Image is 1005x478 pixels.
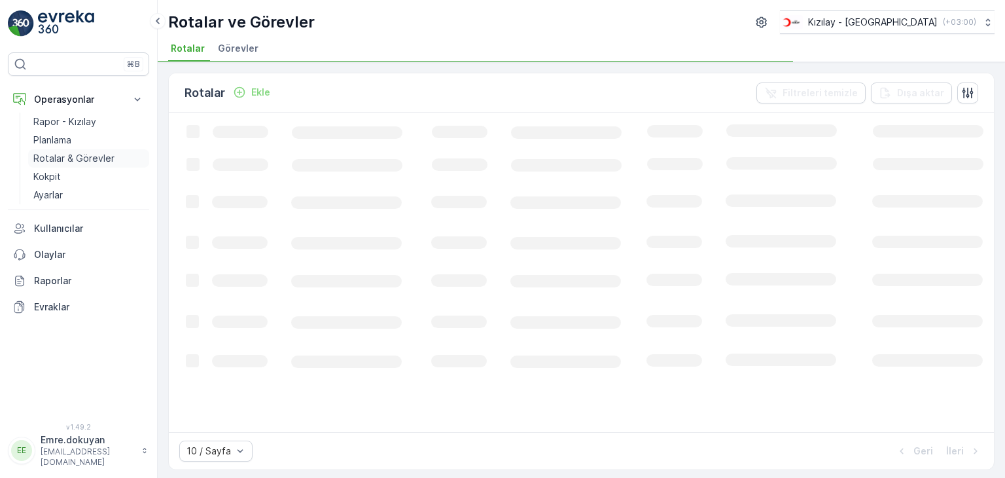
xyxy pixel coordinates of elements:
a: Rapor - Kızılay [28,113,149,131]
p: Rotalar ve Görevler [168,12,315,33]
p: Kızılay - [GEOGRAPHIC_DATA] [808,16,938,29]
p: Ekle [251,86,270,99]
button: Operasyonlar [8,86,149,113]
p: [EMAIL_ADDRESS][DOMAIN_NAME] [41,447,135,468]
div: EE [11,440,32,461]
a: Kokpit [28,168,149,186]
p: Rotalar [185,84,225,102]
button: İleri [945,443,983,459]
p: İleri [946,445,964,458]
button: Filtreleri temizle [756,83,866,103]
p: Rapor - Kızılay [33,115,96,128]
a: Olaylar [8,242,149,268]
p: Evraklar [34,301,144,314]
button: Kızılay - [GEOGRAPHIC_DATA](+03:00) [780,10,995,34]
p: Rotalar & Görevler [33,152,115,165]
a: Planlama [28,131,149,149]
p: Planlama [33,134,71,147]
button: Dışa aktar [871,83,952,103]
span: Rotalar [171,42,205,55]
p: Operasyonlar [34,93,123,106]
a: Raporlar [8,268,149,294]
p: Kullanıcılar [34,222,144,235]
img: logo_light-DOdMpM7g.png [38,10,94,37]
a: Ayarlar [28,186,149,204]
p: Ayarlar [33,189,63,202]
p: Geri [913,445,933,458]
p: ⌘B [127,59,140,69]
p: Olaylar [34,248,144,261]
a: Rotalar & Görevler [28,149,149,168]
button: Geri [894,443,934,459]
p: Emre.dokuyan [41,433,135,447]
p: Dışa aktar [897,86,944,100]
span: Görevler [218,42,258,55]
img: k%C4%B1z%C4%B1lay_D5CCths_t1JZB0k.png [780,15,803,29]
a: Kullanıcılar [8,215,149,242]
p: Raporlar [34,274,144,287]
button: Ekle [228,84,275,100]
span: v 1.49.2 [8,423,149,431]
button: EEEmre.dokuyan[EMAIL_ADDRESS][DOMAIN_NAME] [8,433,149,468]
a: Evraklar [8,294,149,320]
p: Kokpit [33,170,61,183]
p: Filtreleri temizle [783,86,858,100]
p: ( +03:00 ) [943,17,976,28]
img: logo [8,10,34,37]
